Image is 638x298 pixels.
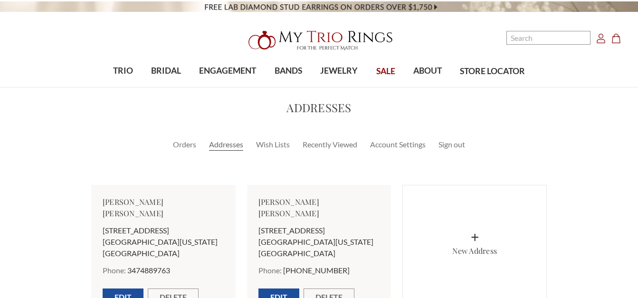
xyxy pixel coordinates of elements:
[243,25,395,56] img: My Trio Rings
[266,56,311,87] a: BANDS
[118,87,128,87] button: submenu toggle
[438,139,465,150] a: Sign out
[258,236,380,248] li: [GEOGRAPHIC_DATA][US_STATE]
[258,225,380,236] li: [STREET_ADDRESS]
[113,65,133,77] span: TRIO
[596,32,606,44] a: Account
[190,56,265,87] a: ENGAGEMENT
[611,32,627,44] a: Cart with 0 items
[320,65,358,77] span: JEWELRY
[223,87,232,87] button: submenu toggle
[596,34,606,43] svg: Account
[370,139,426,150] a: Account Settings
[452,245,497,257] h5: New Address
[142,56,190,87] a: BRIDAL
[199,65,256,77] span: ENGAGEMENT
[209,139,243,150] a: Addresses
[367,56,404,87] a: SALE
[376,65,395,77] span: SALE
[258,196,380,219] h5: [PERSON_NAME] [PERSON_NAME]
[506,31,590,45] input: Search
[258,265,282,276] dt: Phone:
[275,65,302,77] span: BANDS
[303,139,357,150] a: Recently Viewed
[185,25,453,56] a: My Trio Rings
[258,248,380,259] li: [GEOGRAPHIC_DATA]
[23,99,615,116] h2: Addresses
[162,87,171,87] button: submenu toggle
[413,65,442,77] span: ABOUT
[151,65,181,77] span: BRIDAL
[103,248,224,259] li: [GEOGRAPHIC_DATA]
[471,228,479,245] span: +
[256,139,290,150] a: Wish Lists
[173,139,196,150] a: Orders
[103,265,126,276] dt: Phone:
[311,56,367,87] a: JEWELRY
[334,87,344,87] button: submenu toggle
[283,265,350,276] dd: [PHONE_NUMBER]
[423,87,432,87] button: submenu toggle
[451,56,534,87] a: STORE LOCATOR
[404,56,451,87] a: ABOUT
[460,65,525,77] span: STORE LOCATOR
[611,34,621,43] svg: cart.cart_preview
[103,225,224,236] li: [STREET_ADDRESS]
[104,56,142,87] a: TRIO
[127,265,170,276] dd: 3474889763
[103,236,224,248] li: [GEOGRAPHIC_DATA][US_STATE]
[103,196,224,219] h5: [PERSON_NAME] [PERSON_NAME]
[284,87,293,87] button: submenu toggle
